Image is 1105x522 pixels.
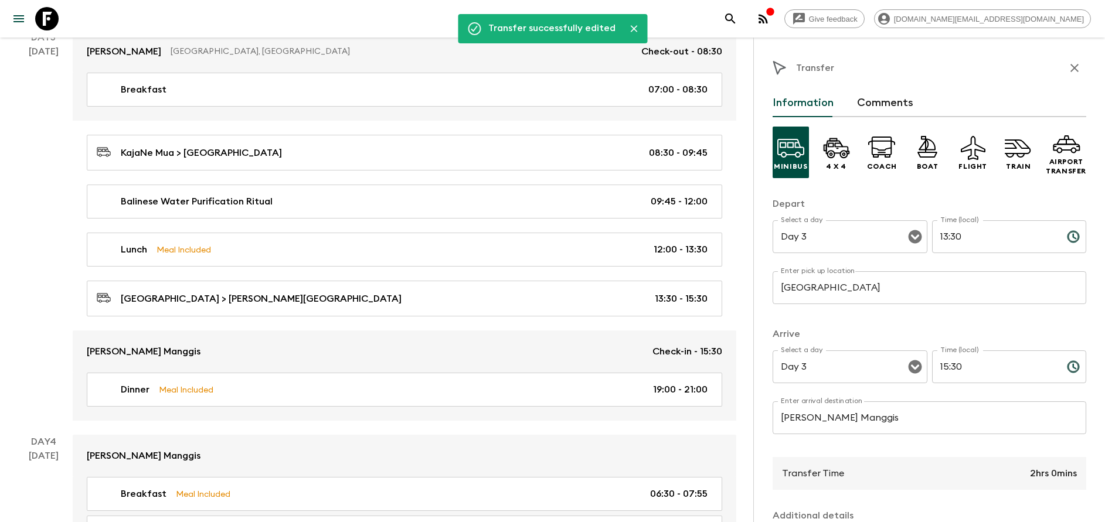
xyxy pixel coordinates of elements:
a: [PERSON_NAME][GEOGRAPHIC_DATA], [GEOGRAPHIC_DATA]Check-out - 08:30 [73,30,736,73]
a: LunchMeal Included12:00 - 13:30 [87,233,722,267]
div: Transfer successfully edited [488,18,616,40]
a: Breakfast07:00 - 08:30 [87,73,722,107]
p: Balinese Water Purification Ritual [121,195,273,209]
label: Time (local) [940,215,978,225]
p: Day 3 [14,30,73,45]
p: Transfer [796,61,834,75]
p: 07:00 - 08:30 [648,83,708,97]
button: Open [907,359,923,375]
a: [PERSON_NAME] Manggis [73,435,736,477]
button: Close [625,20,642,37]
p: Arrive [773,327,1086,341]
label: Select a day [781,345,822,355]
button: Open [907,228,923,245]
a: KajaNe Mua > [GEOGRAPHIC_DATA]08:30 - 09:45 [87,135,722,170]
p: [PERSON_NAME] [87,45,161,59]
p: [GEOGRAPHIC_DATA], [GEOGRAPHIC_DATA] [171,46,632,57]
p: 12:00 - 13:30 [654,243,708,257]
p: Lunch [121,243,147,257]
button: menu [7,7,30,30]
input: hh:mm [932,350,1058,383]
p: [PERSON_NAME] Manggis [87,449,200,463]
a: BreakfastMeal Included06:30 - 07:55 [87,477,722,511]
button: Choose time, selected time is 1:30 PM [1062,225,1085,248]
p: KajaNe Mua > [GEOGRAPHIC_DATA] [121,146,282,160]
label: Time (local) [940,345,978,355]
p: Coach [867,162,897,171]
a: [GEOGRAPHIC_DATA] > [PERSON_NAME][GEOGRAPHIC_DATA]13:30 - 15:30 [87,281,722,316]
p: Breakfast [121,83,166,97]
label: Enter pick up location [781,266,855,276]
input: hh:mm [932,220,1058,253]
p: Meal Included [157,243,211,256]
p: 2hrs 0mins [1030,466,1077,480]
p: Minibus [774,162,807,171]
button: Comments [857,89,913,117]
div: [DATE] [29,45,59,421]
label: Enter arrival destination [781,396,863,406]
p: [GEOGRAPHIC_DATA] > [PERSON_NAME][GEOGRAPHIC_DATA] [121,292,402,306]
label: Select a day [781,215,822,225]
p: Boat [917,162,938,171]
a: [PERSON_NAME] ManggisCheck-in - 15:30 [73,330,736,373]
a: Balinese Water Purification Ritual09:45 - 12:00 [87,185,722,219]
p: 06:30 - 07:55 [650,487,708,501]
p: Flight [958,162,987,171]
p: Train [1006,162,1031,171]
p: Breakfast [121,487,166,501]
p: Day 4 [14,435,73,449]
p: 19:00 - 21:00 [653,383,708,397]
p: 13:30 - 15:30 [655,292,708,306]
a: Give feedback [784,9,865,28]
p: Check-out - 08:30 [641,45,722,59]
button: Choose time, selected time is 3:30 PM [1062,355,1085,378]
div: [DOMAIN_NAME][EMAIL_ADDRESS][DOMAIN_NAME] [874,9,1091,28]
span: [DOMAIN_NAME][EMAIL_ADDRESS][DOMAIN_NAME] [888,15,1090,23]
button: Information [773,89,834,117]
p: [PERSON_NAME] Manggis [87,344,200,359]
p: Dinner [121,383,149,397]
a: DinnerMeal Included19:00 - 21:00 [87,373,722,407]
p: 4 x 4 [826,162,846,171]
p: Depart [773,197,1086,211]
p: Meal Included [159,383,213,396]
p: Transfer Time [782,466,844,480]
p: Meal Included [176,487,230,500]
p: 09:45 - 12:00 [651,195,708,209]
span: Give feedback [803,15,864,23]
p: 08:30 - 09:45 [649,146,708,160]
p: Check-in - 15:30 [652,344,722,359]
p: Airport Transfer [1046,157,1086,176]
button: search adventures [719,7,742,30]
